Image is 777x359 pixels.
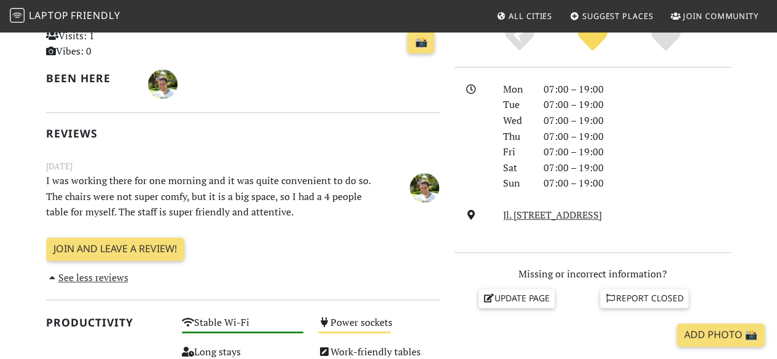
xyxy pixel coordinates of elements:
span: Laptop [29,9,69,22]
div: Tue [496,97,536,113]
div: Stable Wi-Fi [174,314,311,343]
a: Update page [478,289,555,307]
h2: Been here [46,72,133,85]
div: Fri [496,144,536,160]
a: Report closed [600,289,689,307]
a: Add Photo 📸 [677,323,765,347]
div: 07:00 – 19:00 [536,82,739,98]
div: 07:00 – 19:00 [536,97,739,113]
p: Visits: 1 Vibes: 0 [46,28,168,60]
span: Join Community [683,10,759,21]
div: 07:00 – 19:00 [536,129,739,145]
h2: Productivity [46,316,168,329]
a: Jl. [STREET_ADDRESS] [503,208,602,222]
a: LaptopFriendly LaptopFriendly [10,6,120,27]
div: Definitely! [629,23,702,53]
small: [DATE] [39,160,447,173]
div: 07:00 – 19:00 [536,160,739,176]
div: No [483,23,556,53]
a: Suggest Places [565,5,658,27]
div: 07:00 – 19:00 [536,144,739,160]
span: Andre Rubin [148,76,178,90]
span: Andre Rubin [410,180,439,193]
div: Wed [496,113,536,129]
a: All Cities [491,5,557,27]
h2: Reviews [46,127,440,140]
div: Sun [496,176,536,191]
p: I was working there for one morning and it was quite convenient to do so. The chairs were not sup... [39,173,379,220]
div: Power sockets [311,314,447,343]
a: See less reviews [46,271,128,284]
span: Friendly [71,9,120,22]
div: Sat [496,160,536,176]
span: All Cities [509,10,552,21]
img: 4135-andre.jpg [410,173,439,203]
div: 07:00 – 19:00 [536,113,739,129]
div: Thu [496,129,536,145]
a: 📸 [407,31,434,54]
div: Yes [556,23,630,53]
div: 07:00 – 19:00 [536,176,739,191]
p: Missing or incorrect information? [455,266,732,282]
span: Suggest Places [582,10,654,21]
a: Join Community [666,5,763,27]
a: Join and leave a review! [46,237,184,261]
img: 4135-andre.jpg [148,69,178,99]
img: LaptopFriendly [10,8,25,23]
div: Mon [496,82,536,98]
